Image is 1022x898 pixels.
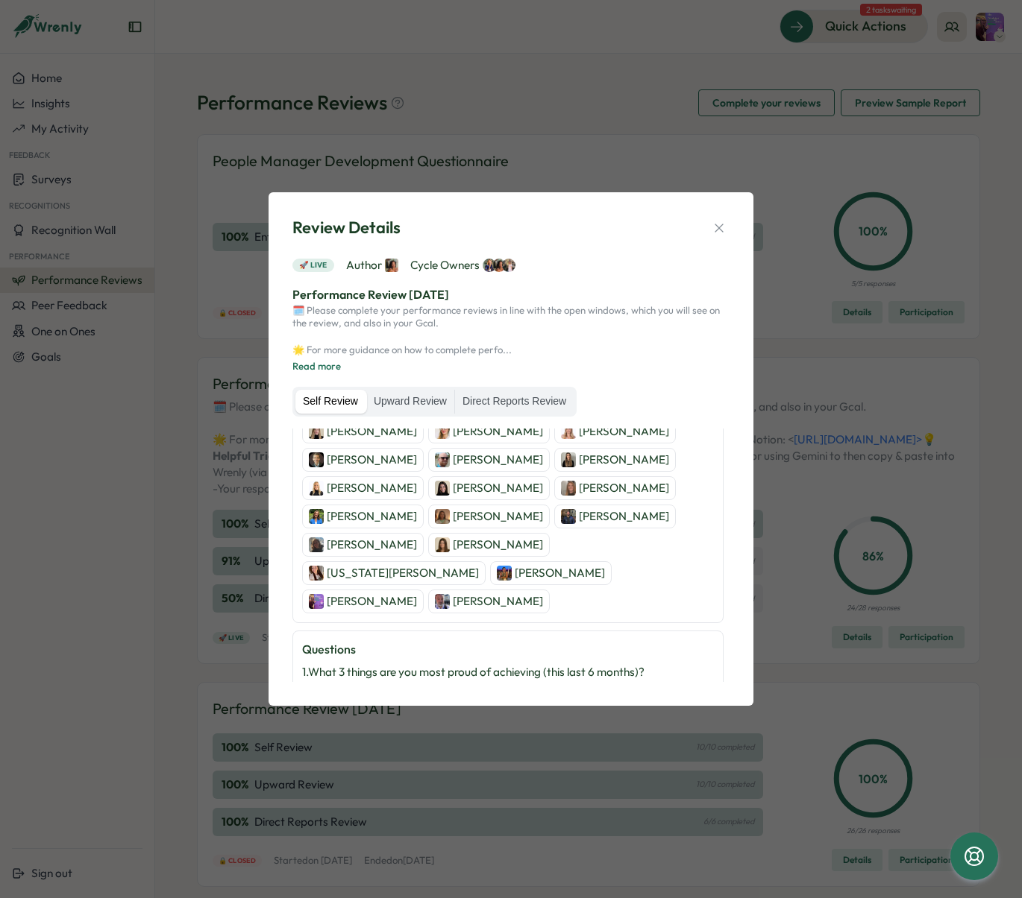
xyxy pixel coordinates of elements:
[554,505,676,528] a: Jose Bachoir[PERSON_NAME]
[327,593,417,610] p: [PERSON_NAME]
[309,452,324,467] img: Bill Warshauer
[309,509,324,524] img: Ellie Haywood
[327,452,417,468] p: [PERSON_NAME]
[579,452,669,468] p: [PERSON_NAME]
[309,566,324,581] img: Georgia Hartnup
[302,448,424,472] a: Bill Warshauer[PERSON_NAME]
[579,480,669,496] p: [PERSON_NAME]
[453,480,543,496] p: [PERSON_NAME]
[327,480,417,496] p: [PERSON_NAME]
[292,216,401,239] span: Review Details
[327,423,417,440] p: [PERSON_NAME]
[309,424,324,439] img: Martyna Carroll
[410,257,515,273] span: Cycle Owners
[579,508,669,525] p: [PERSON_NAME]
[428,476,550,500] a: Lauren Hymanson[PERSON_NAME]
[490,561,612,585] a: Nicole Stanaland[PERSON_NAME]
[455,390,574,414] label: Direct Reports Review
[302,561,486,585] a: Georgia Hartnup[US_STATE][PERSON_NAME]
[327,508,417,525] p: [PERSON_NAME]
[295,390,366,414] label: Self Review
[302,476,424,500] a: Hannah Dickens[PERSON_NAME]
[453,452,543,468] p: [PERSON_NAME]
[435,452,450,467] img: Joe Egan
[561,452,576,467] img: Niamh Linton
[309,594,324,609] img: Katie Cannon
[302,505,424,528] a: Ellie Haywood[PERSON_NAME]
[428,420,550,443] a: Leigh Carrington[PERSON_NAME]
[302,640,714,659] p: Questions
[435,594,450,609] img: David Wall
[497,566,512,581] img: Nicole Stanaland
[554,448,676,472] a: Niamh Linton[PERSON_NAME]
[492,259,506,272] img: Viveca Riley
[453,537,543,553] p: [PERSON_NAME]
[309,481,324,496] img: Hannah Dickens
[346,257,398,273] span: Author
[292,360,341,373] button: Read more
[554,476,676,500] a: Amber Constable[PERSON_NAME]
[428,505,550,528] a: Emily Cherrett[PERSON_NAME]
[435,481,450,496] img: Lauren Hymanson
[453,508,543,525] p: [PERSON_NAME]
[428,533,550,557] a: Stephanie Yeaman[PERSON_NAME]
[327,565,479,581] p: [US_STATE][PERSON_NAME]
[299,259,327,271] span: 🚀 Live
[561,509,576,524] img: Jose Bachoir
[554,420,676,443] a: Youlia Marks[PERSON_NAME]
[428,589,550,613] a: David Wall[PERSON_NAME]
[302,589,424,613] a: Katie Cannon[PERSON_NAME]
[302,533,424,557] a: Michelle Schober[PERSON_NAME]
[579,423,669,440] p: [PERSON_NAME]
[435,537,450,552] img: Stephanie Yeaman
[561,481,576,496] img: Amber Constable
[302,664,645,680] p: 1 . What 3 things are you most proud of achieving (this last 6 months)?
[453,593,543,610] p: [PERSON_NAME]
[483,259,496,272] img: Hanna Smith
[561,424,576,439] img: Youlia Marks
[502,259,515,272] img: Hannah Saunders
[327,537,417,553] p: [PERSON_NAME]
[435,424,450,439] img: Leigh Carrington
[309,537,324,552] img: Michelle Schober
[428,448,550,472] a: Joe Egan[PERSON_NAME]
[435,509,450,524] img: Emily Cherrett
[292,304,730,356] p: 🗓️ Please complete your performance reviews in line with the open windows, which you will see on ...
[385,259,398,272] img: Viveca Riley
[302,420,424,443] a: Martyna Carroll[PERSON_NAME]
[453,423,543,440] p: [PERSON_NAME]
[515,565,605,581] p: [PERSON_NAME]
[366,390,454,414] label: Upward Review
[292,285,730,304] p: Performance Review [DATE]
